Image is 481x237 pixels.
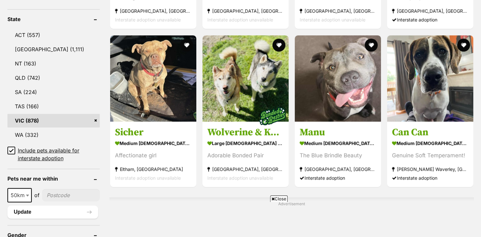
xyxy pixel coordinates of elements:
[7,128,100,142] a: WA (332)
[123,205,359,234] iframe: Advertisement
[365,39,378,52] button: favourite
[7,57,100,70] a: NT (163)
[115,138,191,148] strong: medium [DEMOGRAPHIC_DATA] Dog
[7,176,100,182] header: Pets near me within
[7,188,32,202] span: 50km
[295,121,381,187] a: Manu medium [DEMOGRAPHIC_DATA] Dog The Blue Brindle Beauty [GEOGRAPHIC_DATA], [GEOGRAPHIC_DATA] I...
[207,7,284,16] strong: [GEOGRAPHIC_DATA], [GEOGRAPHIC_DATA]
[392,16,468,24] div: Interstate adoption
[300,126,376,138] h3: Manu
[110,35,196,122] img: Sicher - Staffordshire Bull Terrier Dog
[7,42,100,56] a: [GEOGRAPHIC_DATA] (1,111)
[392,126,468,138] h3: Can Can
[115,151,191,160] div: Affectionate girl
[8,191,31,200] span: 50km
[115,17,181,23] span: Interstate adoption unavailable
[42,189,100,201] input: postcode
[270,196,288,202] span: Close
[207,138,284,148] strong: large [DEMOGRAPHIC_DATA] Dog
[295,35,381,122] img: Manu - American Staffordshire Terrier Dog
[392,173,468,182] div: Interstate adoption
[300,17,365,23] span: Interstate adoption unavailable
[180,39,193,52] button: favourite
[256,100,289,132] img: bonded besties
[115,7,191,16] strong: [GEOGRAPHIC_DATA], [GEOGRAPHIC_DATA]
[115,175,181,181] span: Interstate adoption unavailable
[207,151,284,160] div: Adorable Bonded Pair
[207,165,284,173] strong: [GEOGRAPHIC_DATA], [GEOGRAPHIC_DATA]
[7,71,100,85] a: QLD (742)
[392,7,468,16] strong: [GEOGRAPHIC_DATA], [GEOGRAPHIC_DATA]
[387,121,473,187] a: Can Can medium [DEMOGRAPHIC_DATA] Dog Genuine Soft Temperament! [PERSON_NAME] Waverley, [GEOGRAPH...
[207,126,284,138] h3: Wolverine & Koda
[300,7,376,16] strong: [GEOGRAPHIC_DATA], [GEOGRAPHIC_DATA]
[18,147,100,162] span: Include pets available for interstate adoption
[457,39,470,52] button: favourite
[392,138,468,148] strong: medium [DEMOGRAPHIC_DATA] Dog
[115,126,191,138] h3: Sicher
[34,191,40,199] span: of
[300,151,376,160] div: The Blue Brindle Beauty
[7,100,100,113] a: TAS (166)
[7,28,100,42] a: ACT (557)
[7,147,100,162] a: Include pets available for interstate adoption
[300,173,376,182] div: Interstate adoption
[387,35,473,122] img: Can Can - Beagle x Bull Arab Dog
[202,35,289,122] img: Wolverine & Koda - Siberian Husky Dog
[202,121,289,187] a: Wolverine & Koda large [DEMOGRAPHIC_DATA] Dog Adorable Bonded Pair [GEOGRAPHIC_DATA], [GEOGRAPHIC...
[207,17,273,23] span: Interstate adoption unavailable
[7,206,98,219] button: Update
[7,85,100,99] a: SA (224)
[7,114,100,127] a: VIC (878)
[207,175,273,181] span: Interstate adoption unavailable
[7,16,100,22] header: State
[110,121,196,187] a: Sicher medium [DEMOGRAPHIC_DATA] Dog Affectionate girl Eltham, [GEOGRAPHIC_DATA] Interstate adopt...
[300,165,376,173] strong: [GEOGRAPHIC_DATA], [GEOGRAPHIC_DATA]
[392,165,468,173] strong: [PERSON_NAME] Waverley, [GEOGRAPHIC_DATA]
[300,138,376,148] strong: medium [DEMOGRAPHIC_DATA] Dog
[115,165,191,173] strong: Eltham, [GEOGRAPHIC_DATA]
[272,39,285,52] button: favourite
[392,151,468,160] div: Genuine Soft Temperament!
